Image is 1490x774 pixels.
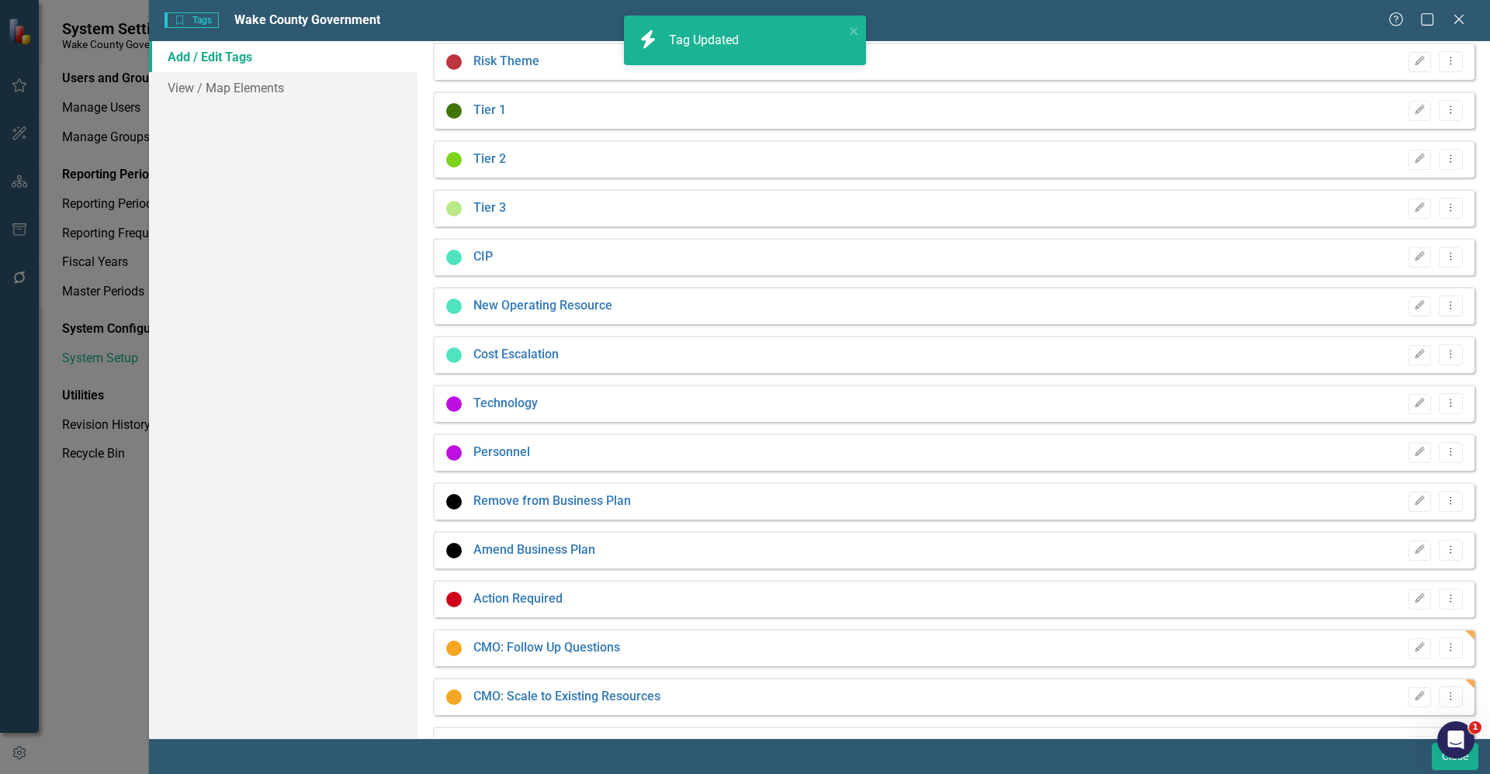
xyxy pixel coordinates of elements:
[1437,721,1474,758] iframe: Intercom live chat
[1432,743,1478,770] button: Close
[473,737,619,755] a: CMO: Expansion Invitation
[849,22,860,40] button: close
[473,688,660,706] a: CMO: Scale to Existing Resources
[473,492,631,510] a: Remove from Business Plan
[473,53,539,71] a: Risk Theme
[149,41,418,72] a: Add / Edit Tags
[669,32,743,50] div: Tag Updated
[473,248,493,266] a: CIP
[473,150,506,168] a: Tier 2
[1469,721,1481,734] span: 1
[473,297,612,315] a: New Operating Resource
[473,199,506,217] a: Tier 3
[473,444,530,461] a: Personnel
[473,395,538,413] a: Technology
[473,639,620,657] a: CMO: Follow Up Questions
[473,590,563,608] a: Action Required
[473,102,506,119] a: Tier 1
[473,346,559,364] a: Cost Escalation
[234,12,380,27] span: Wake County Government
[473,541,595,559] a: Amend Business Plan
[165,12,219,28] span: Tags
[149,72,418,103] a: View / Map Elements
